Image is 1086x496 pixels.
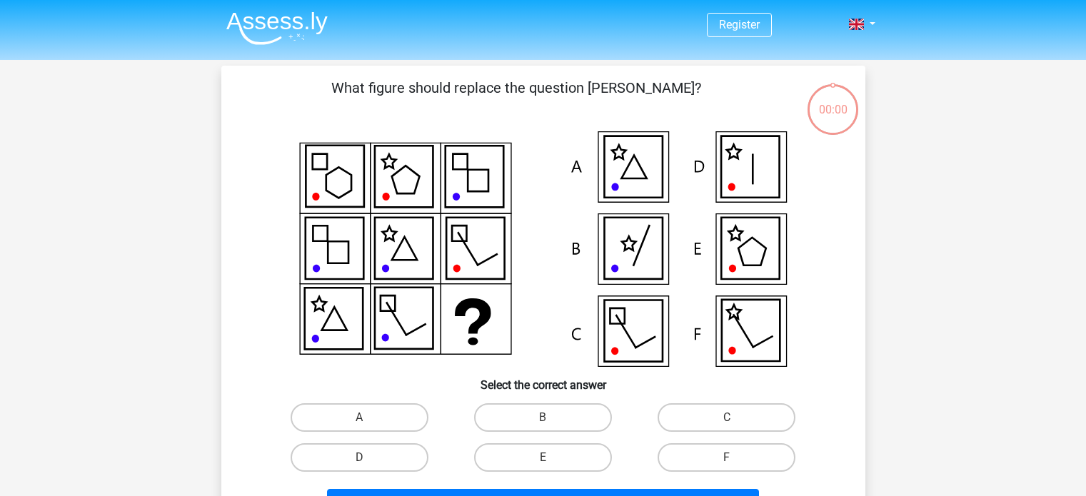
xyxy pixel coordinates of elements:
label: C [658,403,795,432]
label: D [291,443,428,472]
a: Register [719,18,760,31]
label: F [658,443,795,472]
h6: Select the correct answer [244,367,843,392]
img: Assessly [226,11,328,45]
label: B [474,403,612,432]
label: A [291,403,428,432]
label: E [474,443,612,472]
div: 00:00 [806,83,860,118]
p: What figure should replace the question [PERSON_NAME]? [244,77,789,120]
